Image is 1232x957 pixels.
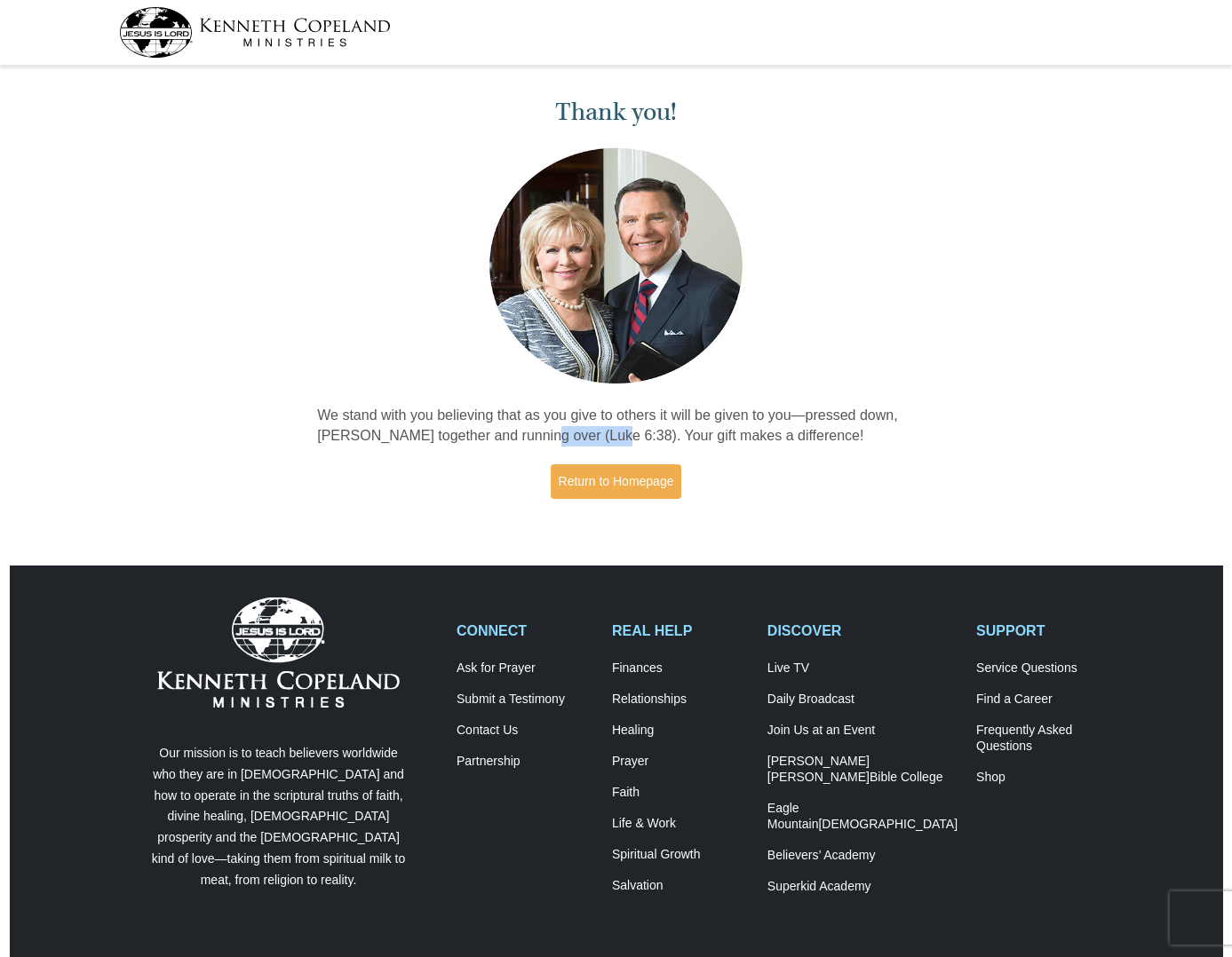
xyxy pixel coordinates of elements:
[457,723,593,739] a: Contact Us
[317,406,915,447] p: We stand with you believing that as you give to others it will be given to you—pressed down, [PER...
[612,754,749,770] a: Prayer
[767,660,958,676] a: Live TV
[767,692,958,708] a: Daily Broadcast
[612,878,749,894] a: Salvation
[612,816,749,832] a: Life & Work
[818,817,958,831] span: [DEMOGRAPHIC_DATA]
[976,723,1113,755] a: Frequently AskedQuestions
[612,660,749,676] a: Finances
[767,754,958,786] a: [PERSON_NAME] [PERSON_NAME]Bible College
[457,622,593,639] h2: CONNECT
[612,723,749,739] a: Healing
[612,785,749,801] a: Faith
[119,7,391,58] img: kcm-header-logo.svg
[767,879,958,895] a: Superkid Academy
[612,622,749,639] h2: REAL HELP
[457,754,593,770] a: Partnership
[317,98,915,127] h1: Thank you!
[870,770,943,784] span: Bible College
[976,622,1113,639] h2: SUPPORT
[767,622,958,639] h2: DISCOVER
[767,848,958,864] a: Believers’ Academy
[551,464,682,499] a: Return to Homepage
[976,660,1113,676] a: Service Questions
[485,144,747,388] img: Kenneth and Gloria
[147,743,409,891] p: Our mission is to teach believers worldwide who they are in [DEMOGRAPHIC_DATA] and how to operate...
[457,660,593,676] a: Ask for Prayer
[612,847,749,863] a: Spiritual Growth
[976,692,1113,708] a: Find a Career
[767,723,958,739] a: Join Us at an Event
[457,692,593,708] a: Submit a Testimony
[767,801,958,833] a: Eagle Mountain[DEMOGRAPHIC_DATA]
[612,692,749,708] a: Relationships
[157,597,400,708] img: Kenneth Copeland Ministries
[976,770,1113,786] a: Shop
